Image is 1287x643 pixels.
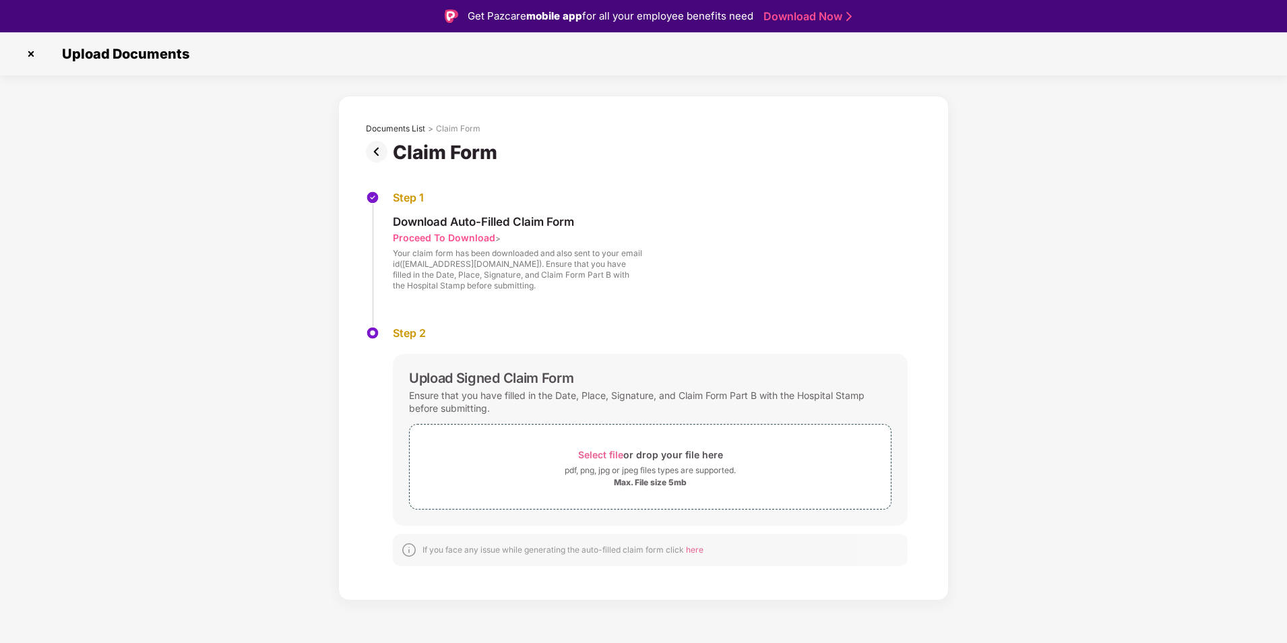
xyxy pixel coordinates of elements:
div: If you face any issue while generating the auto-filled claim form click [422,545,703,555]
div: Get Pazcare for all your employee benefits need [468,8,753,24]
div: Proceed To Download [393,231,495,244]
img: Stroke [846,9,852,24]
div: Step 2 [393,326,908,340]
span: Upload Documents [49,46,196,62]
div: or drop your file here [578,446,723,464]
strong: mobile app [526,9,582,22]
div: Claim Form [393,141,503,164]
div: > [428,123,433,134]
img: svg+xml;base64,PHN2ZyBpZD0iU3RlcC1Eb25lLTMyeDMyIiB4bWxucz0iaHR0cDovL3d3dy53My5vcmcvMjAwMC9zdmciIH... [366,191,379,204]
a: Download Now [763,9,848,24]
img: svg+xml;base64,PHN2ZyBpZD0iUHJldi0zMngzMiIgeG1sbnM9Imh0dHA6Ly93d3cudzMub3JnLzIwMDAvc3ZnIiB3aWR0aD... [366,141,393,162]
div: Your claim form has been downloaded and also sent to your email id([EMAIL_ADDRESS][DOMAIN_NAME]).... [393,248,642,291]
div: Download Auto-Filled Claim Form [393,214,642,229]
span: here [686,545,703,555]
div: Step 1 [393,191,642,205]
div: Max. File size 5mb [614,477,687,488]
span: Select file [578,449,623,460]
img: svg+xml;base64,PHN2ZyBpZD0iQ3Jvc3MtMzJ4MzIiIHhtbG5zPSJodHRwOi8vd3d3LnczLm9yZy8yMDAwL3N2ZyIgd2lkdG... [20,43,42,65]
span: > [495,233,501,243]
div: pdf, png, jpg or jpeg files types are supported. [565,464,736,477]
div: Upload Signed Claim Form [409,370,573,386]
img: svg+xml;base64,PHN2ZyBpZD0iSW5mb18tXzMyeDMyIiBkYXRhLW5hbWU9IkluZm8gLSAzMngzMiIgeG1sbnM9Imh0dHA6Ly... [401,542,417,558]
div: Documents List [366,123,425,134]
img: svg+xml;base64,PHN2ZyBpZD0iU3RlcC1BY3RpdmUtMzJ4MzIiIHhtbG5zPSJodHRwOi8vd3d3LnczLm9yZy8yMDAwL3N2Zy... [366,326,379,340]
span: Select fileor drop your file herepdf, png, jpg or jpeg files types are supported.Max. File size 5mb [410,435,891,499]
img: Logo [445,9,458,23]
div: Ensure that you have filled in the Date, Place, Signature, and Claim Form Part B with the Hospita... [409,386,891,417]
div: Claim Form [436,123,480,134]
